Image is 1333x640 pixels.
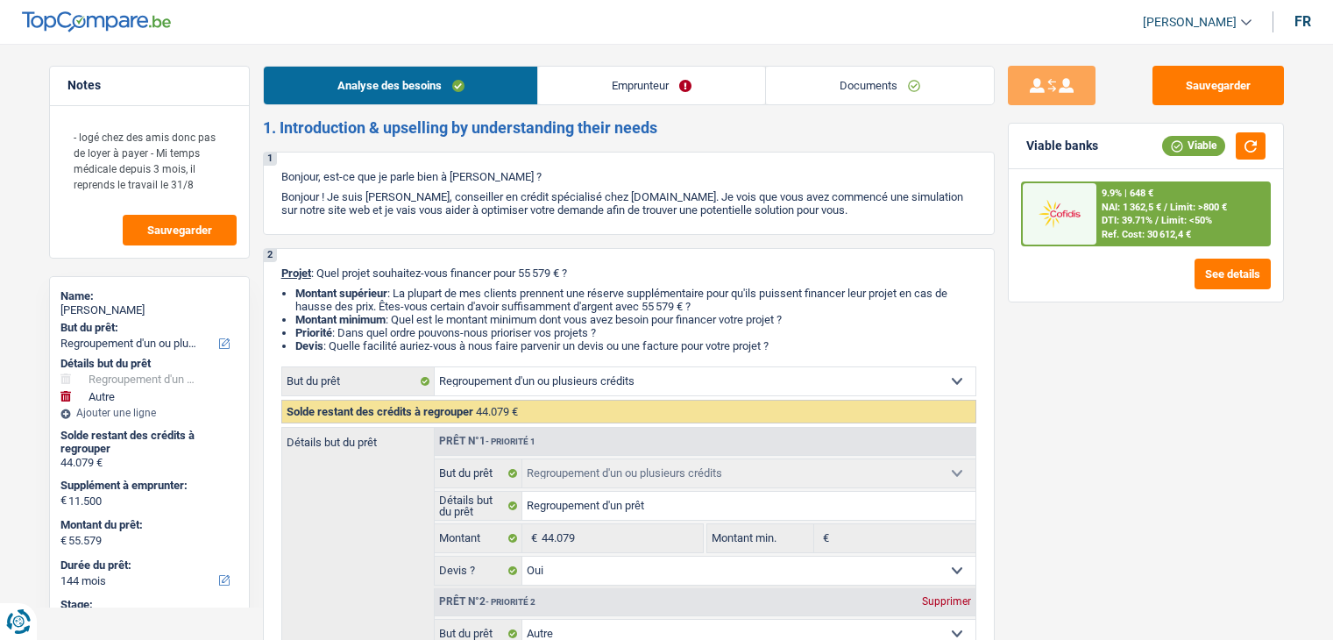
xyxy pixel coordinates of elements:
span: € [814,524,833,552]
span: DTI: 39.71% [1102,215,1152,226]
li: : La plupart de mes clients prennent une réserve supplémentaire pour qu'ils puissent financer leu... [295,287,976,313]
span: Projet [281,267,311,280]
span: Limit: <50% [1161,215,1212,226]
span: / [1155,215,1159,226]
strong: Priorité [295,326,332,339]
div: Viable banks [1026,139,1098,153]
img: Cofidis [1027,197,1092,230]
span: € [60,494,67,508]
p: : Quel projet souhaitez-vous financer pour 55 579 € ? [281,267,976,280]
div: 9.9% | 648 € [1102,188,1153,199]
div: Stage: [60,598,238,612]
label: Durée du prêt: [60,558,235,572]
div: Supprimer [918,596,975,607]
div: Ref. Cost: 30 612,4 € [1102,229,1191,240]
p: Bonjour, est-ce que je parle bien à [PERSON_NAME] ? [281,170,976,183]
div: Prêt n°2 [435,596,540,608]
span: € [522,524,542,552]
label: Supplément à emprunter: [60,479,235,493]
span: NAI: 1 362,5 € [1102,202,1161,213]
span: Devis [295,339,323,352]
h2: 1. Introduction & upselling by understanding their needs [263,118,995,138]
strong: Montant minimum [295,313,386,326]
span: Solde restant des crédits à regrouper [287,405,473,418]
div: Détails but du prêt [60,357,238,371]
a: Documents [766,67,994,104]
label: But du prêt [282,367,435,395]
div: Solde restant des crédits à regrouper [60,429,238,456]
img: TopCompare Logo [22,11,171,32]
span: [PERSON_NAME] [1143,15,1237,30]
div: 2 [264,249,277,262]
button: Sauvegarder [1152,66,1284,105]
span: - Priorité 1 [486,437,535,446]
div: Prêt n°1 [435,436,540,447]
span: € [60,534,67,548]
button: Sauvegarder [123,215,237,245]
label: Détails but du prêt [282,428,434,448]
strong: Montant supérieur [295,287,387,300]
label: Montant [435,524,523,552]
li: : Dans quel ordre pouvons-nous prioriser vos projets ? [295,326,976,339]
p: Bonjour ! Je suis [PERSON_NAME], conseiller en crédit spécialisé chez [DOMAIN_NAME]. Je vois que ... [281,190,976,217]
span: - Priorité 2 [486,597,535,607]
label: Montant du prêt: [60,518,235,532]
span: Limit: >800 € [1170,202,1227,213]
div: [PERSON_NAME] [60,303,238,317]
a: Analyse des besoins [264,67,538,104]
span: / [1164,202,1167,213]
div: Name: [60,289,238,303]
h5: Notes [67,78,231,93]
a: [PERSON_NAME] [1129,8,1251,37]
label: Détails but du prêt [435,492,523,520]
span: 44.079 € [476,405,518,418]
label: But du prêt: [60,321,235,335]
li: : Quel est le montant minimum dont vous avez besoin pour financer votre projet ? [295,313,976,326]
span: Sauvegarder [147,224,212,236]
label: But du prêt [435,459,523,487]
button: See details [1195,259,1271,289]
a: Emprunteur [538,67,765,104]
div: Viable [1162,136,1225,155]
div: 44.079 € [60,456,238,470]
div: 1 [264,153,277,166]
li: : Quelle facilité auriez-vous à nous faire parvenir un devis ou une facture pour votre projet ? [295,339,976,352]
div: fr [1294,13,1311,30]
label: Devis ? [435,557,523,585]
div: Ajouter une ligne [60,407,238,419]
label: Montant min. [707,524,814,552]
